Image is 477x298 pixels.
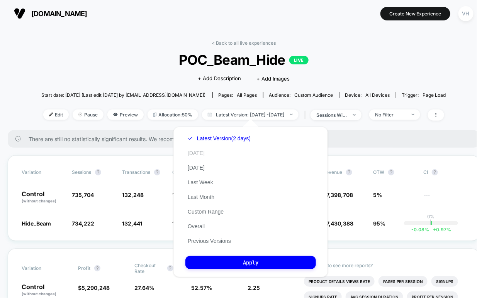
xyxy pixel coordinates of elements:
span: Preview [107,109,144,120]
span: --- [423,193,466,204]
span: Profit [78,265,90,271]
div: Audience: [269,92,333,98]
span: Transactions [122,169,150,175]
span: Edit [43,109,69,120]
span: [DOMAIN_NAME] [31,10,87,18]
button: ? [154,169,160,175]
span: CI [423,169,466,175]
button: Apply [185,256,316,269]
span: + [433,227,436,232]
span: Variation [22,263,64,274]
button: Create New Experience [380,7,450,20]
span: Checkout Rate [135,263,163,274]
span: POC_Beam_Hide [62,52,426,68]
span: Start date: [DATE] (Last edit [DATE] by [EMAIL_ADDRESS][DOMAIN_NAME]) [41,92,205,98]
img: end [290,114,293,115]
span: Custom Audience [295,92,333,98]
button: Overall [185,223,207,230]
span: all devices [366,92,390,98]
img: end [78,113,82,116]
div: Pages: [219,92,257,98]
span: Hide_Beam [22,220,51,227]
p: LIVE [289,56,309,64]
button: ? [94,265,100,271]
span: Sessions [72,169,91,175]
span: -0.08 % [412,227,429,232]
span: 7,398,708 [326,192,353,198]
span: Latest Version: [DATE] - [DATE] [202,109,299,120]
img: end [353,114,356,116]
span: 735,704 [72,192,94,198]
img: Visually logo [14,8,25,19]
img: rebalance [153,113,156,117]
span: 27.64 % [135,285,155,291]
span: 95% [373,220,385,227]
div: VH [458,6,474,21]
span: 734,222 [72,220,94,227]
span: all pages [237,92,257,98]
p: Would like to see more reports? [304,263,466,268]
span: + Add Images [256,76,290,82]
span: (without changes) [22,199,56,203]
li: Pages Per Session [379,276,428,287]
button: [DATE] [185,150,207,157]
p: | [430,219,432,225]
span: (without changes) [22,291,56,296]
span: $ [323,192,353,198]
button: ? [432,169,438,175]
button: ? [346,169,352,175]
button: ? [95,169,101,175]
button: VH [456,6,476,22]
span: 5% [373,192,382,198]
p: Control [22,191,64,204]
button: [DATE] [185,164,207,171]
button: Latest Version(2 days) [185,135,253,142]
span: There are still no statistically significant results. We recommend waiting a few more days [29,136,464,142]
span: $ [323,220,353,227]
button: Previous Versions [185,237,233,244]
button: Last Month [185,194,217,200]
button: Last Week [185,179,216,186]
button: ? [388,169,394,175]
div: Trigger: [402,92,446,98]
span: $ [78,285,110,291]
span: 0.97 % [429,227,452,232]
span: 2.25 [248,285,260,291]
button: [DOMAIN_NAME] [12,7,90,20]
span: Pause [73,109,104,120]
li: Signups [431,276,458,287]
span: 132,248 [122,192,144,198]
span: Variation [22,169,64,175]
span: | [302,109,311,121]
button: Custom Range [185,208,226,215]
span: 5,290,248 [81,285,110,291]
p: 0% [427,214,435,219]
span: Allocation: 50% [148,109,198,120]
span: Page Load [423,92,446,98]
span: Device: [339,92,396,98]
p: Control [22,284,70,297]
img: edit [49,113,53,116]
a: < Back to all live experiences [212,40,276,46]
li: Product Details Views Rate [304,276,375,287]
span: 52.57 % [191,285,212,291]
span: 132,441 [122,220,142,227]
span: + Add Description [198,75,241,82]
span: OTW [373,169,416,175]
div: No Filter [375,112,406,118]
div: sessions with impression [316,112,347,118]
img: calendar [208,113,212,116]
img: end [412,114,414,115]
span: 7,430,388 [326,220,353,227]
